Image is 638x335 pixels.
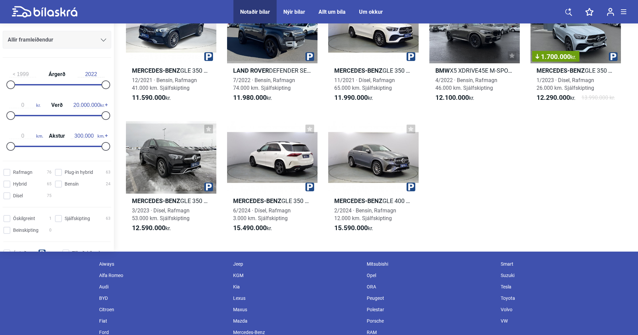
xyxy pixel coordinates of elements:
[435,67,450,74] b: BMW
[334,93,368,102] b: 11.990.000
[96,292,230,304] div: BYD
[407,183,415,191] img: parking.png
[536,53,576,60] span: 1.700.000
[13,181,27,188] span: Hybrid
[233,224,272,232] span: kr.
[363,281,497,292] div: ORA
[334,77,395,91] span: 11/2021 · Dísel, Rafmagn 65.000 km. Sjálfskipting
[497,281,631,292] div: Tesla
[132,67,180,74] b: Mercedes-Benz
[497,258,631,270] div: Smart
[230,281,364,292] div: Kia
[233,94,272,102] span: kr.
[132,94,171,102] span: kr.
[363,292,497,304] div: Peugeot
[65,181,79,188] span: Bensín
[334,94,373,102] span: kr.
[363,258,497,270] div: Mitsubishi
[305,52,314,61] img: parking.png
[132,77,197,91] span: 12/2021 · Bensín, Rafmagn 41.000 km. Sjálfskipting
[72,250,96,257] span: Tilboðsbílar
[227,121,317,238] a: Mercedes-BenzGLE 350 DE 4MATIC PROGRESSIVE6/2024 · Dísel, Rafmagn3.000 km. Sjálfskipting15.490.00...
[96,304,230,315] div: Citroen
[132,93,165,102] b: 11.590.000
[233,207,291,221] span: 6/2024 · Dísel, Rafmagn 3.000 km. Sjálfskipting
[126,67,216,74] h2: GLE 350 E POWER 4MATIC COUPE
[106,169,111,176] span: 63
[126,121,216,238] a: Mercedes-BenzGLE 350 DE 4MATIC PROGRESSIVE3/2023 · Dísel, Rafmagn53.000 km. Sjálfskipting12.590.0...
[65,169,93,176] span: Plug-in hybrid
[318,9,346,15] a: Allt um bíla
[204,183,213,191] img: parking.png
[13,227,39,234] span: Beinskipting
[96,270,230,281] div: Alfa Romeo
[47,169,52,176] span: 76
[13,250,36,257] span: Á staðnum
[435,94,474,102] span: kr.
[334,197,382,204] b: Mercedes-Benz
[581,94,615,102] span: 13.990.000 kr.
[96,315,230,327] div: Fiat
[363,270,497,281] div: Opel
[9,102,41,108] span: kr.
[106,215,111,222] span: 63
[363,315,497,327] div: Porsche
[435,93,469,102] b: 12.100.000
[283,9,305,15] div: Nýir bílar
[13,169,32,176] span: Rafmagn
[96,281,230,292] div: Audi
[537,94,575,102] span: kr.
[73,102,104,108] span: kr.
[47,192,52,199] span: 75
[240,9,270,15] a: Notaðir bílar
[230,292,364,304] div: Lexus
[305,183,314,191] img: parking.png
[13,215,35,222] span: Óskilgreint
[126,197,216,205] h2: GLE 350 DE 4MATIC PROGRESSIVE
[233,77,295,91] span: 7/2022 · Bensín, Rafmagn 74.000 km. Sjálfskipting
[49,227,52,234] span: 0
[334,224,368,232] b: 15.590.000
[227,197,317,205] h2: GLE 350 DE 4MATIC PROGRESSIVE
[497,304,631,315] div: Volvo
[132,207,190,221] span: 3/2023 · Dísel, Rafmagn 53.000 km. Sjálfskipting
[71,133,104,139] span: km.
[407,52,415,61] img: parking.png
[227,67,317,74] h2: DEFENDER SE 33 TOMMU
[537,93,570,102] b: 12.290.000
[9,133,43,139] span: km.
[233,224,267,232] b: 15.490.000
[49,215,52,222] span: 1
[96,258,230,270] div: Aiways
[233,197,281,204] b: Mercedes-Benz
[230,258,364,270] div: Jeep
[230,270,364,281] div: KGM
[106,181,111,188] span: 24
[132,224,165,232] b: 12.590.000
[429,67,520,74] h2: X5 XDRIVE45E M-SPORT
[50,103,64,108] span: Verð
[435,77,497,91] span: 4/2022 · Bensín, Rafmagn 46.000 km. Sjálfskipting
[359,9,383,15] a: Um okkur
[47,181,52,188] span: 65
[47,133,67,139] span: Akstur
[204,52,213,61] img: parking.png
[328,67,419,74] h2: GLE 350 DE 4MATIC POWER
[530,67,621,74] h2: GLE 350 DE 4MATIC PROGRESSIVE
[571,54,576,60] span: kr.
[363,304,497,315] div: Polestar
[497,270,631,281] div: Suzuki
[537,77,594,91] span: 1/2023 · Dísel, Rafmagn 26.000 km. Sjálfskipting
[328,197,419,205] h2: GLE 400 E 4MATIC COUPE POWER
[132,224,171,232] span: kr.
[233,67,269,74] b: Land Rover
[13,192,23,199] span: Dísel
[47,72,67,77] span: Árgerð
[334,224,373,232] span: kr.
[233,93,267,102] b: 11.980.000
[132,197,180,204] b: Mercedes-Benz
[8,35,53,45] span: Allir framleiðendur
